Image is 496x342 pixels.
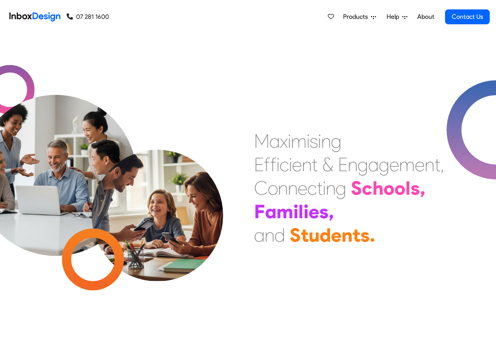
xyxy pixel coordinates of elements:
div: E [338,153,348,176]
span: Help [387,12,402,22]
div: i [289,153,292,176]
div: d [274,223,285,247]
div: s [319,200,329,223]
div: s [411,176,420,200]
div: n [342,223,352,247]
div: n [321,129,331,153]
div: i [318,129,321,153]
div: n [265,223,274,247]
div: s [310,129,318,153]
a: About [415,9,436,25]
div: t [312,153,318,176]
div: i [293,200,298,223]
div: t [301,223,309,247]
div: m [276,200,293,223]
div: i [307,129,310,153]
div: g [331,129,342,153]
div: a [265,200,276,223]
a: Contact Us [445,9,490,24]
a: Help [383,9,411,25]
div: o [268,176,278,200]
a: Products [340,9,379,25]
span: Products [343,12,371,22]
div: l [405,176,411,200]
div: o [394,176,405,200]
div: n [288,176,298,200]
div: e [298,176,307,200]
div: e [309,200,319,223]
div: E [254,153,264,176]
div: m [291,129,307,153]
div: e [389,153,399,176]
div: f [264,153,270,176]
div: c [280,153,289,176]
div: t [352,223,360,247]
div: a [368,153,379,176]
div: t [317,176,323,200]
div: S [290,223,301,247]
div: Maximising Efficient & Engagement, Connecting Schools, Families, and Students. [254,129,444,247]
div: t [434,153,440,176]
div: n [425,153,434,176]
div: s [360,223,370,247]
a: 07 281 1600 [67,12,109,22]
div: a [254,223,265,247]
div: , [420,176,425,200]
div: & [322,153,333,176]
div: C [254,176,268,200]
div: , [440,153,444,176]
div: d [320,223,331,247]
div: g [336,176,346,200]
div: . [370,223,375,247]
div: M [254,129,269,153]
div: i [303,200,309,223]
div: n [302,153,312,176]
div: i [323,176,326,200]
div: S [351,176,362,200]
div: l [298,200,303,223]
div: o [383,176,394,200]
div: n [278,176,288,200]
div: e [415,153,425,176]
div: a [269,129,280,153]
div: F [254,200,265,223]
div: n [326,176,336,200]
img: parents_with_child.png [75,117,240,281]
div: g [358,153,368,176]
div: n [348,153,358,176]
div: f [270,153,276,176]
div: c [307,176,317,200]
div: e [292,153,302,176]
div: e [331,223,342,247]
div: i [276,153,280,176]
div: m [399,153,415,176]
div: x [280,129,288,153]
div: g [379,153,389,176]
div: h [372,176,383,200]
div: c [362,176,372,200]
div: , [329,200,334,223]
div: u [309,223,320,247]
div: i [288,129,291,153]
